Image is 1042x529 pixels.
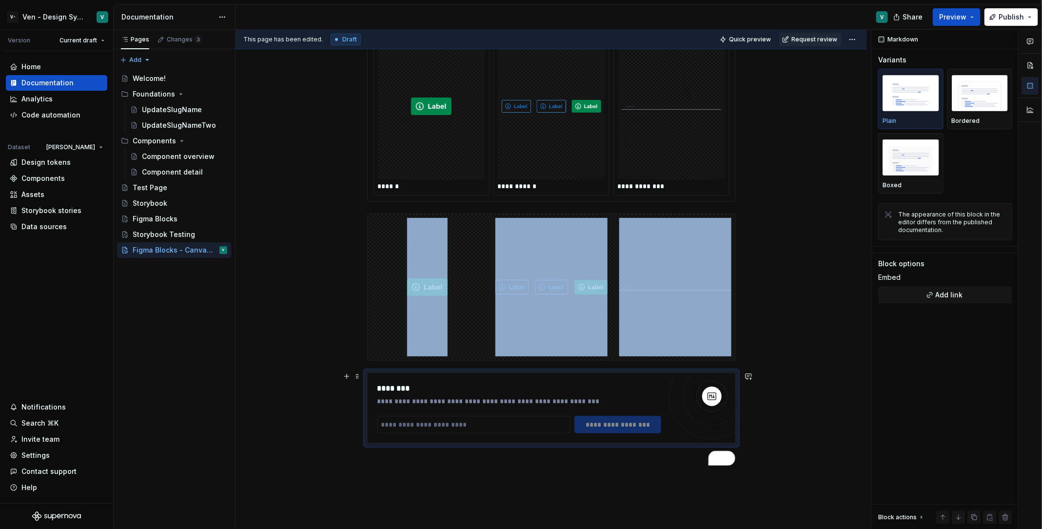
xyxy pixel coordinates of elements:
[117,242,231,258] a: Figma Blocks - Canvas and GridV
[6,415,107,431] button: Search ⌘K
[7,11,19,23] div: V-
[331,34,361,45] div: Draft
[133,198,167,208] div: Storybook
[878,286,1012,304] button: Add link
[6,91,107,107] a: Analytics
[883,181,902,189] p: Boxed
[117,71,231,86] a: Welcome!
[8,143,30,151] div: Dataset
[6,75,107,91] a: Documentation
[243,36,323,43] span: This page has been edited.
[21,174,65,183] div: Components
[133,89,175,99] div: Foundations
[898,211,1006,234] div: The appearance of this block in the editor differs from the published documentation.
[42,140,107,154] button: [PERSON_NAME]
[883,117,896,125] p: Plain
[117,211,231,227] a: Figma Blocks
[22,12,85,22] div: Ven - Design System Test
[46,143,95,151] span: [PERSON_NAME]
[939,12,966,22] span: Preview
[117,71,231,258] div: Page tree
[101,13,104,21] div: V
[878,133,944,194] button: placeholderBoxed
[881,13,884,21] div: V
[947,69,1013,129] button: placeholderBordered
[903,12,923,22] span: Share
[21,402,66,412] div: Notifications
[126,149,231,164] a: Component overview
[133,245,213,255] div: Figma Blocks - Canvas and Grid
[121,36,149,43] div: Pages
[8,37,30,44] div: Version
[999,12,1024,22] span: Publish
[6,464,107,479] button: Contact support
[121,12,214,22] div: Documentation
[21,110,80,120] div: Code automation
[59,37,97,44] span: Current draft
[126,164,231,180] a: Component detail
[21,78,74,88] div: Documentation
[133,74,166,83] div: Welcome!
[6,219,107,235] a: Data sources
[6,480,107,495] button: Help
[21,190,44,199] div: Assets
[6,171,107,186] a: Components
[6,59,107,75] a: Home
[878,55,906,65] div: Variants
[21,157,71,167] div: Design tokens
[117,196,231,211] a: Storybook
[117,227,231,242] a: Storybook Testing
[717,33,775,46] button: Quick preview
[878,513,917,521] div: Block actions
[21,451,50,460] div: Settings
[933,8,981,26] button: Preview
[21,206,81,216] div: Storybook stories
[133,136,176,146] div: Components
[117,53,154,67] button: Add
[126,118,231,133] a: UpdateSlugNameTwo
[878,510,925,524] div: Block actions
[779,33,842,46] button: Request review
[133,214,177,224] div: Figma Blocks
[878,69,944,129] button: placeholderPlain
[55,34,109,47] button: Current draft
[936,290,963,300] span: Add link
[952,117,980,125] p: Bordered
[32,511,81,521] svg: Supernova Logo
[888,8,929,26] button: Share
[21,94,53,104] div: Analytics
[133,230,195,239] div: Storybook Testing
[2,6,111,27] button: V-Ven - Design System TestV
[878,273,901,282] div: Embed
[6,187,107,202] a: Assets
[729,36,771,43] span: Quick preview
[142,167,203,177] div: Component detail
[6,203,107,218] a: Storybook stories
[21,222,67,232] div: Data sources
[878,259,924,269] div: Block options
[21,483,37,492] div: Help
[195,36,202,43] span: 3
[142,105,202,115] div: UpdateSlugName
[6,155,107,170] a: Design tokens
[117,86,231,102] div: Foundations
[126,102,231,118] a: UpdateSlugName
[6,431,107,447] a: Invite team
[6,399,107,415] button: Notifications
[883,139,939,175] img: placeholder
[117,133,231,149] div: Components
[142,152,215,161] div: Component overview
[129,56,141,64] span: Add
[952,75,1008,111] img: placeholder
[167,36,202,43] div: Changes
[222,245,225,255] div: V
[117,180,231,196] a: Test Page
[133,183,167,193] div: Test Page
[21,418,59,428] div: Search ⌘K
[883,75,939,111] img: placeholder
[6,107,107,123] a: Code automation
[21,62,41,72] div: Home
[6,448,107,463] a: Settings
[21,467,77,476] div: Contact support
